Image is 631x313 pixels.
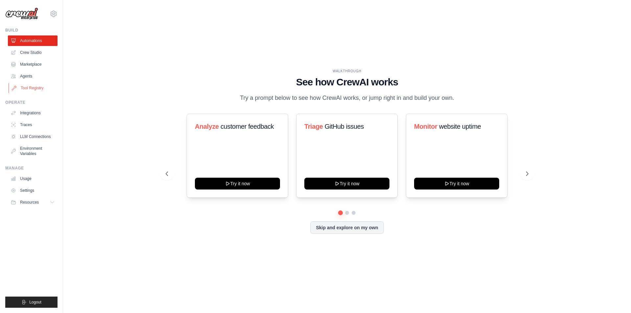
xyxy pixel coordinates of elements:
a: Traces [8,120,58,130]
span: Logout [29,300,41,305]
div: Operate [5,100,58,105]
span: Resources [20,200,39,205]
a: Agents [8,71,58,81]
img: Logo [5,8,38,20]
span: customer feedback [221,123,274,130]
span: GitHub issues [325,123,364,130]
h1: See how CrewAI works [166,76,528,88]
a: Usage [8,173,58,184]
p: Try a prompt below to see how CrewAI works, or jump right in and build your own. [237,93,457,103]
button: Try it now [195,178,280,190]
button: Resources [8,197,58,208]
a: Crew Studio [8,47,58,58]
span: Monitor [414,123,437,130]
span: Triage [304,123,323,130]
a: Tool Registry [9,83,58,93]
div: WALKTHROUGH [166,69,528,74]
button: Try it now [414,178,499,190]
a: LLM Connections [8,131,58,142]
div: Build [5,28,58,33]
button: Logout [5,297,58,308]
button: Try it now [304,178,389,190]
a: Environment Variables [8,143,58,159]
span: website uptime [439,123,481,130]
a: Marketplace [8,59,58,70]
a: Integrations [8,108,58,118]
div: Manage [5,166,58,171]
a: Automations [8,35,58,46]
a: Settings [8,185,58,196]
button: Skip and explore on my own [310,221,384,234]
span: Analyze [195,123,219,130]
